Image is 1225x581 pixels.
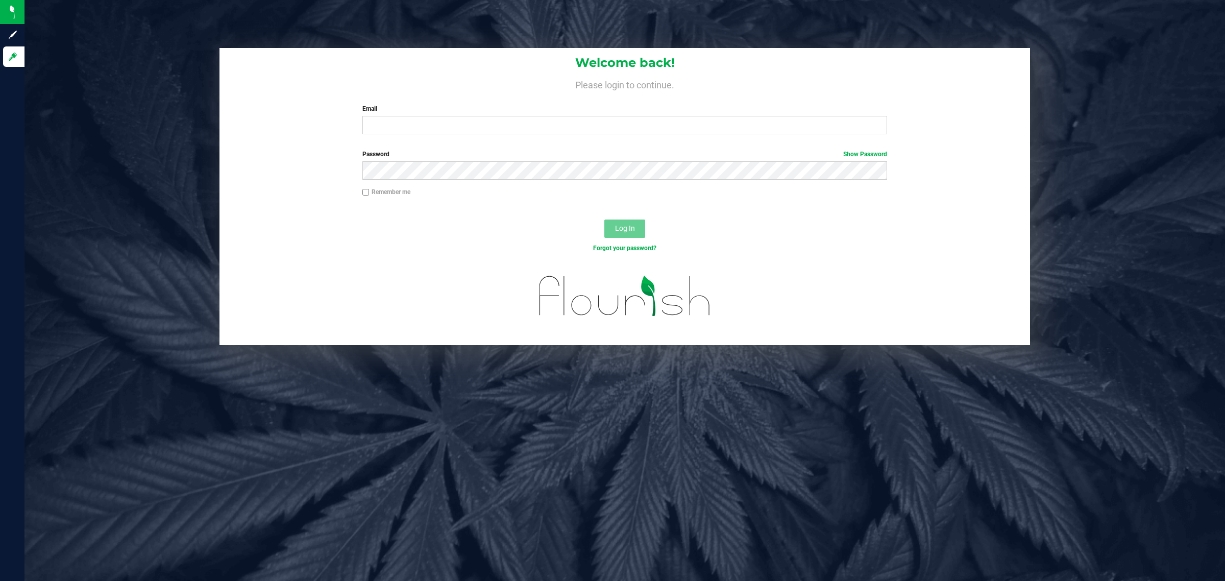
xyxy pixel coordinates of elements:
inline-svg: Log in [8,52,18,62]
input: Remember me [362,189,370,196]
label: Remember me [362,187,410,197]
span: Password [362,151,389,158]
img: flourish_logo.svg [524,263,726,329]
button: Log In [604,220,645,238]
h4: Please login to continue. [219,78,1030,90]
label: Email [362,104,888,113]
inline-svg: Sign up [8,30,18,40]
a: Show Password [843,151,887,158]
a: Forgot your password? [593,245,656,252]
h1: Welcome back! [219,56,1030,69]
span: Log In [615,224,635,232]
